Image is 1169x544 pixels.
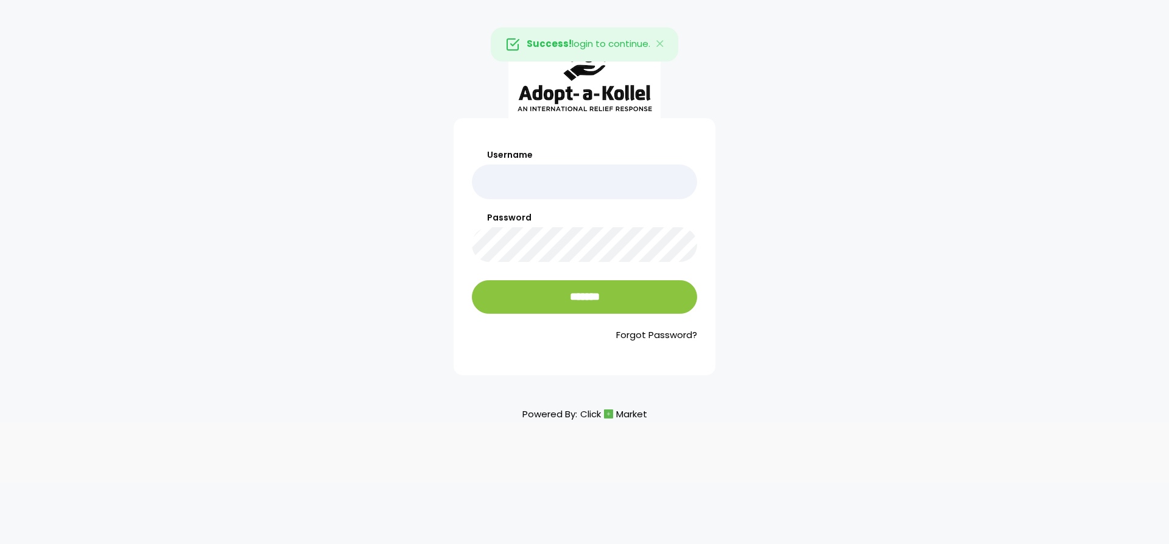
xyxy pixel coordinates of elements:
[508,30,661,118] img: aak_logo_sm.jpeg
[472,328,697,342] a: Forgot Password?
[604,409,613,419] img: cm_icon.png
[580,406,647,422] a: ClickMarket
[522,406,647,422] p: Powered By:
[472,211,697,224] label: Password
[491,27,678,62] div: login to continue.
[472,149,697,161] label: Username
[527,37,572,50] strong: Success!
[643,28,678,61] button: Close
